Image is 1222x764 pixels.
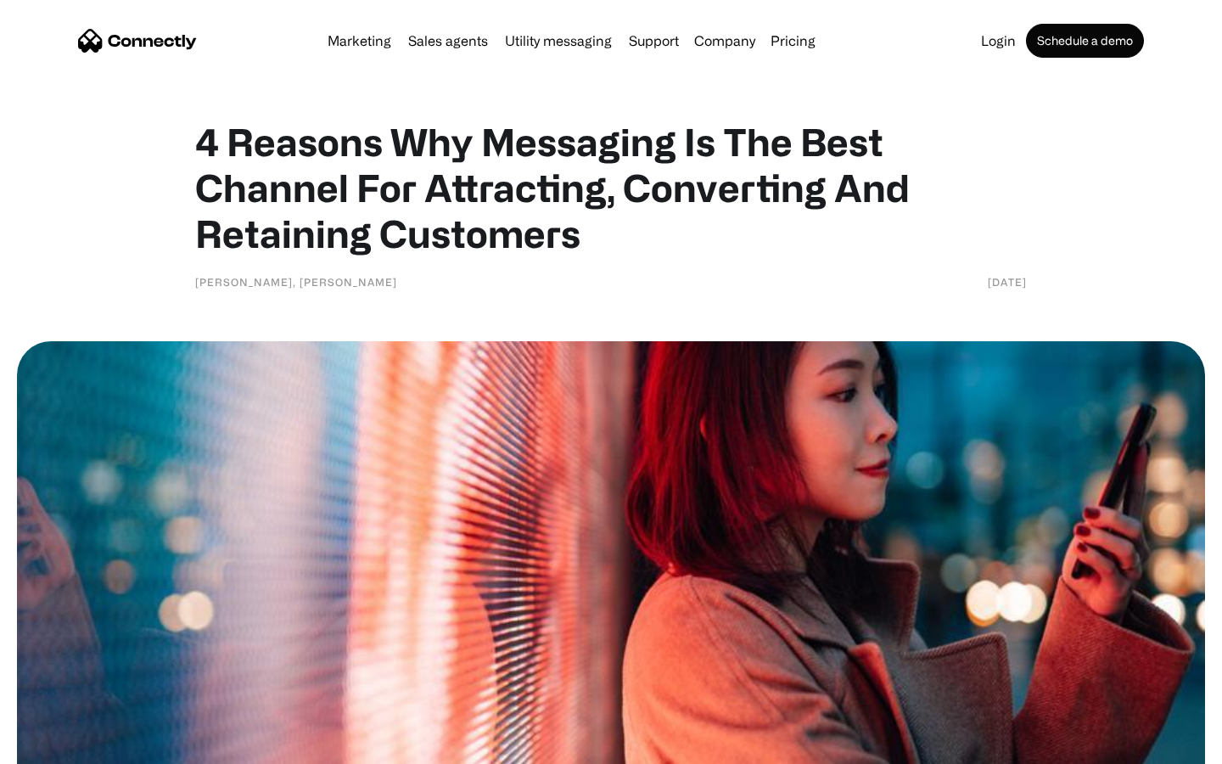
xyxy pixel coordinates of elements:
a: Sales agents [401,34,495,48]
div: Company [694,29,755,53]
h1: 4 Reasons Why Messaging Is The Best Channel For Attracting, Converting And Retaining Customers [195,119,1027,256]
div: [PERSON_NAME], [PERSON_NAME] [195,273,397,290]
a: Pricing [764,34,822,48]
ul: Language list [34,734,102,758]
div: [DATE] [988,273,1027,290]
a: Marketing [321,34,398,48]
a: Utility messaging [498,34,619,48]
a: Schedule a demo [1026,24,1144,58]
a: Login [974,34,1023,48]
aside: Language selected: English [17,734,102,758]
a: Support [622,34,686,48]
